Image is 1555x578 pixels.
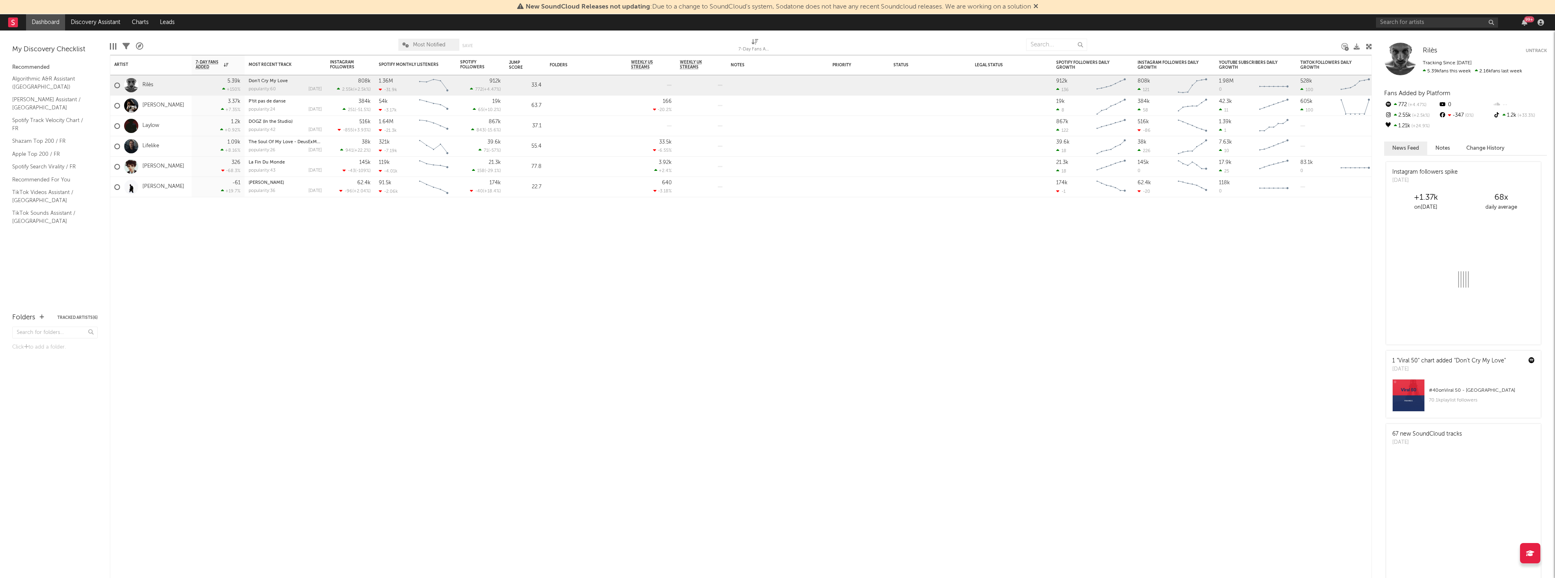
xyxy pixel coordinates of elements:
a: Discovery Assistant [65,14,126,31]
div: 38k [1138,140,1147,145]
div: [DATE] [1392,177,1458,185]
div: +150 % [222,87,240,92]
div: Status [893,63,946,68]
div: 867k [489,119,501,124]
a: [PERSON_NAME] [142,183,184,190]
div: 18 [1056,168,1066,174]
div: ( ) [470,87,501,92]
div: 0 [1219,189,1222,194]
div: 99 + [1524,16,1534,22]
div: 174k [1056,180,1068,185]
div: 7.63k [1219,140,1232,145]
svg: Chart title [1093,177,1129,197]
div: La Fin Du Monde [249,160,322,165]
span: 251 [348,108,355,112]
div: +8.16 % [221,148,240,153]
svg: Chart title [1174,157,1211,177]
div: 22.7 [509,182,542,192]
div: 37.1 [509,121,542,131]
span: 5.39k fans this week [1423,69,1471,74]
span: Weekly US Streams [631,60,660,70]
div: -- [1493,100,1547,110]
div: 119k [379,160,390,165]
span: Dismiss [1033,4,1038,10]
div: Spotify Followers Daily Growth [1056,60,1117,70]
div: Most Recent Track [249,62,310,67]
div: 1 "Viral 50" chart added [1392,357,1506,365]
span: -51.5 % [356,108,369,112]
div: 100 [1300,107,1313,113]
span: +2.5k % [1411,113,1430,118]
svg: Chart title [1337,157,1374,177]
div: Spotify Monthly Listeners [379,62,440,67]
div: 605k [1300,99,1313,104]
a: Lifelike [142,143,159,150]
div: 1.39k [1219,119,1232,124]
svg: Chart title [1256,177,1292,197]
div: 42.3k [1219,99,1232,104]
a: Apple Top 200 / FR [12,150,90,159]
div: -6.55 % [653,148,672,153]
span: Most Notified [413,42,446,48]
div: 77.8 [509,162,542,172]
div: 70.1k playlist followers [1429,395,1535,405]
a: #40onViral 50 - [GEOGRAPHIC_DATA]70.1kplaylist followers [1386,379,1541,418]
div: popularity: 60 [249,87,276,92]
a: The Soul Of My Love - DeusExMaschine Remix [249,140,347,144]
svg: Chart title [1174,177,1211,197]
span: +33.3 % [1516,113,1535,118]
div: 1.2k [231,119,240,124]
span: -29.1 % [486,169,500,173]
div: 516k [359,119,371,124]
div: 11 [1219,107,1228,113]
div: 174k [489,180,501,185]
div: 808k [358,79,371,84]
a: TikTok Videos Assistant / [GEOGRAPHIC_DATA] [12,188,90,205]
svg: Chart title [1256,96,1292,116]
div: daily average [1463,203,1539,212]
span: : Due to a change to SoundCloud's system, Sodatone does not have any recent Soundcloud releases. ... [526,4,1031,10]
span: Weekly UK Streams [680,60,710,70]
div: The Soul Of My Love - DeusExMaschine Remix [249,140,322,144]
div: 1.09k [227,140,240,145]
div: [DATE] [308,128,322,132]
div: 136 [1056,87,1069,92]
div: 67 new SoundCloud tracks [1392,430,1462,438]
svg: Chart title [1337,75,1374,96]
div: 21.3k [489,160,501,165]
div: 384k [358,99,371,104]
div: ( ) [470,188,501,194]
span: -57 % [489,148,500,153]
div: 54k [379,99,388,104]
div: Recommended [12,63,98,72]
div: ( ) [472,168,501,173]
div: -3.17k [379,107,397,113]
div: on [DATE] [1388,203,1463,212]
input: Search... [1026,39,1087,51]
span: -96 [345,189,352,194]
div: 3.37k [228,99,240,104]
a: Don't Cry My Love [249,79,288,83]
div: 1.64M [379,119,393,124]
span: +10.2 % [485,108,500,112]
a: Rilès [142,82,153,89]
svg: Chart title [1174,136,1211,157]
div: 808k [1138,79,1150,84]
div: Legal Status [975,63,1028,68]
div: 326 [232,160,240,165]
div: Folders [12,313,35,323]
span: -43 [348,169,355,173]
svg: Chart title [415,96,452,116]
span: +2.5k % [354,87,369,92]
input: Search for artists [1376,17,1498,28]
div: 516k [1138,119,1149,124]
div: 21.3k [1056,160,1068,165]
div: 1.21k [1384,121,1438,131]
svg: Chart title [1174,96,1211,116]
svg: Chart title [1093,96,1129,116]
span: -109 % [356,169,369,173]
span: 2.16k fans last week [1423,69,1522,74]
div: 7-Day Fans Added (7-Day Fans Added) [738,45,771,55]
div: TikTok Followers Daily Growth [1300,60,1361,70]
div: -347 [1438,110,1492,121]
